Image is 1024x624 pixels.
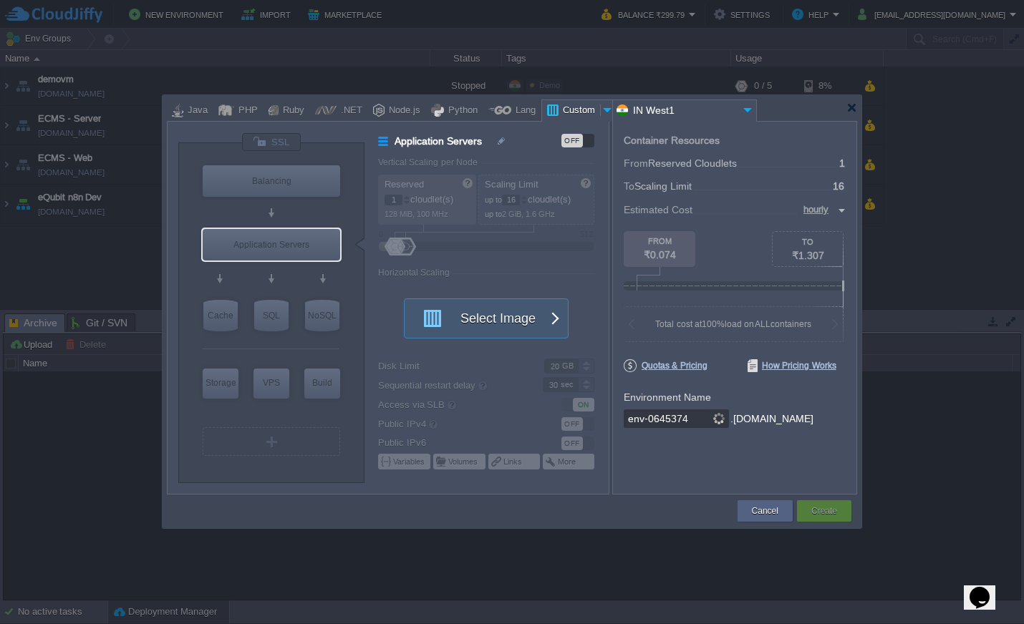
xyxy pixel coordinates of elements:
div: NoSQL [305,300,339,331]
div: Build Node [304,369,340,399]
div: Python [444,100,478,122]
button: Select Image [414,299,543,338]
div: Lang [511,100,536,122]
div: Elastic VPS [253,369,289,399]
button: Create [811,504,837,518]
div: OFF [561,134,583,147]
div: Cache [203,300,238,331]
button: Cancel [752,504,778,518]
div: NoSQL Databases [305,300,339,331]
div: Custom [559,100,600,122]
div: Load Balancer [203,165,340,197]
div: Build [304,369,340,397]
iframe: chat widget [964,567,1010,610]
div: .NET [337,100,362,122]
span: Quotas & Pricing [624,359,707,372]
div: SQL Databases [254,300,289,331]
div: Node.js [385,100,420,122]
div: Application Servers [203,229,340,260]
div: Balancing [203,165,340,197]
div: Java [183,100,208,122]
div: .[DOMAIN_NAME] [730,409,813,429]
span: How Pricing Works [748,359,836,372]
div: SQL [254,300,289,331]
label: Environment Name [624,391,711,403]
div: PHP [234,100,258,122]
div: VPS [253,369,289,397]
div: Container Resources [624,135,720,146]
div: Ruby [279,100,304,122]
div: Storage Containers [203,369,238,399]
div: Storage [203,369,238,397]
div: Create New Layer [203,427,340,456]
